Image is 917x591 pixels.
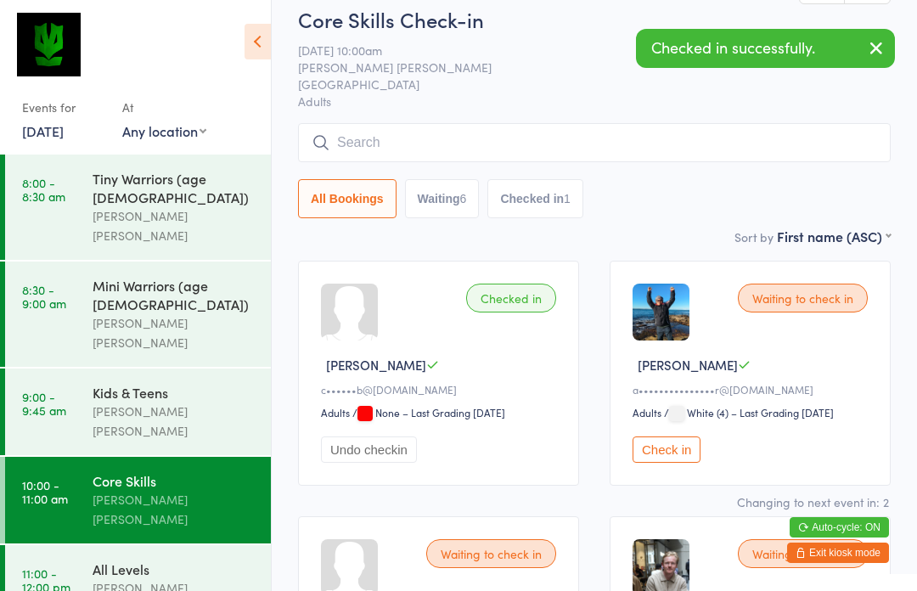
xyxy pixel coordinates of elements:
[93,313,256,352] div: [PERSON_NAME] [PERSON_NAME]
[737,493,889,510] div: Changing to next event in: 2
[633,284,689,341] img: image1753333699.png
[738,284,868,312] div: Waiting to check in
[93,402,256,441] div: [PERSON_NAME] [PERSON_NAME]
[487,179,583,218] button: Checked in1
[734,228,774,245] label: Sort by
[638,356,738,374] span: [PERSON_NAME]
[122,121,206,140] div: Any location
[321,405,350,419] div: Adults
[298,93,891,110] span: Adults
[777,227,891,245] div: First name (ASC)
[321,436,417,463] button: Undo checkin
[93,383,256,402] div: Kids & Teens
[5,155,271,260] a: 8:00 -8:30 amTiny Warriors (age [DEMOGRAPHIC_DATA])[PERSON_NAME] [PERSON_NAME]
[22,176,65,203] time: 8:00 - 8:30 am
[787,543,889,563] button: Exit kiosk mode
[405,179,480,218] button: Waiting6
[22,283,66,310] time: 8:30 - 9:00 am
[22,390,66,417] time: 9:00 - 9:45 am
[326,356,426,374] span: [PERSON_NAME]
[636,29,895,68] div: Checked in successfully.
[426,539,556,568] div: Waiting to check in
[633,436,700,463] button: Check in
[22,121,64,140] a: [DATE]
[93,206,256,245] div: [PERSON_NAME] [PERSON_NAME]
[17,13,81,76] img: Krav Maga Defence Institute
[93,169,256,206] div: Tiny Warriors (age [DEMOGRAPHIC_DATA])
[298,179,397,218] button: All Bookings
[633,382,873,397] div: a•••••••••••••••r@[DOMAIN_NAME]
[321,382,561,397] div: c••••••b@[DOMAIN_NAME]
[466,284,556,312] div: Checked in
[5,262,271,367] a: 8:30 -9:00 amMini Warriors (age [DEMOGRAPHIC_DATA])[PERSON_NAME] [PERSON_NAME]
[352,405,505,419] span: / None – Last Grading [DATE]
[633,405,661,419] div: Adults
[93,471,256,490] div: Core Skills
[298,42,864,59] span: [DATE] 10:00am
[5,369,271,455] a: 9:00 -9:45 amKids & Teens[PERSON_NAME] [PERSON_NAME]
[664,405,834,419] span: / White (4) – Last Grading [DATE]
[790,517,889,538] button: Auto-cycle: ON
[460,192,467,205] div: 6
[564,192,571,205] div: 1
[93,276,256,313] div: Mini Warriors (age [DEMOGRAPHIC_DATA])
[93,560,256,578] div: All Levels
[298,59,864,76] span: [PERSON_NAME] [PERSON_NAME]
[22,93,105,121] div: Events for
[22,478,68,505] time: 10:00 - 11:00 am
[298,123,891,162] input: Search
[93,490,256,529] div: [PERSON_NAME] [PERSON_NAME]
[298,76,864,93] span: [GEOGRAPHIC_DATA]
[122,93,206,121] div: At
[298,5,891,33] h2: Core Skills Check-in
[5,457,271,543] a: 10:00 -11:00 amCore Skills[PERSON_NAME] [PERSON_NAME]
